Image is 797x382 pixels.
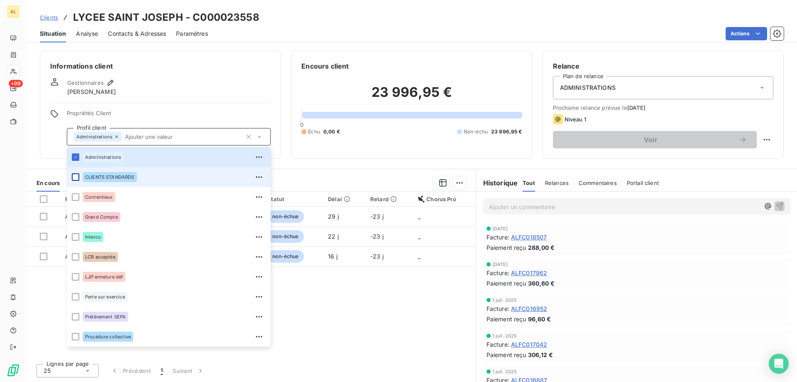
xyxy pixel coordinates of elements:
span: Relances [545,180,569,186]
span: [DATE] [492,262,508,267]
span: En cours [37,180,60,186]
span: Voir [563,136,738,143]
span: Grand Compte [85,214,118,219]
span: Propriétés Client [67,110,271,121]
span: _ [418,233,421,240]
div: AL [7,5,20,18]
span: non-échue [267,230,303,243]
button: Voir [553,131,757,148]
span: Interco [85,234,101,239]
button: 1 [156,362,168,380]
h3: LYCEE SAINT JOSEPH - C000023558 [73,10,259,25]
span: non-échue [267,250,303,263]
span: Administrations [76,134,112,139]
span: 25 [44,367,51,375]
span: Portail client [627,180,659,186]
span: 0,00 € [323,128,340,136]
span: Commentaires [579,180,617,186]
span: 22 j [328,233,339,240]
span: Facture : [487,340,509,349]
span: Situation [40,30,66,38]
span: CLIENTS STANDARDS [85,175,134,180]
span: +99 [9,80,23,87]
span: Paiement reçu [487,243,526,252]
span: -23 j [370,253,384,260]
input: Ajouter une valeur [122,133,242,140]
span: 288,00 € [528,243,555,252]
span: 1 [161,367,163,375]
span: 1 juil. 2025 [492,333,517,338]
h6: Relance [553,61,773,71]
span: [DATE] [492,226,508,231]
span: _ [418,253,421,260]
span: [PERSON_NAME] [67,88,116,96]
span: ALFC018507 [511,233,547,242]
span: ALFC017962 [511,269,548,277]
span: ALFC018726 [65,233,102,240]
div: Statut [267,196,318,202]
span: Paiement reçu [487,350,526,359]
span: ALFC016952 [511,304,548,313]
span: ADMINISTRATIONS [560,84,616,92]
h2: 23 996,95 € [301,84,522,109]
span: Paiement reçu [487,279,526,288]
span: Non-échu [464,128,488,136]
span: Perte sur exercice [85,294,125,299]
span: Tout [523,180,535,186]
span: 1 juil. 2025 [492,369,517,374]
button: Suivant [168,362,210,380]
span: Facture : [487,304,509,313]
span: Facture : [487,269,509,277]
span: 96,60 € [528,315,551,323]
span: 29 j [328,213,339,220]
img: Logo LeanPay [7,364,20,377]
div: Délai [328,196,360,202]
span: Analyse [76,30,98,38]
span: Administrations [85,155,121,160]
h6: Encours client [301,61,349,71]
span: Niveau 1 [565,116,586,123]
span: Paiement reçu [487,315,526,323]
span: Procédure collective [85,334,131,339]
span: ALFC017042 [511,340,548,349]
span: -23 j [370,213,384,220]
button: Actions [726,27,767,40]
div: Référence [65,195,120,203]
h6: Historique [477,178,518,188]
span: 16 j [328,253,337,260]
span: Contentieux [85,195,113,200]
span: 0 [300,121,303,128]
span: Gestionnaires [67,79,104,86]
div: Chorus Pro [418,196,471,202]
span: 360,60 € [528,279,555,288]
span: Prélèvement SEPA [85,314,126,319]
span: LJ/Fermeture déf [85,274,123,279]
span: Prochaine relance prévue le [553,104,773,111]
span: 306,12 € [528,350,553,359]
span: Échu [308,128,320,136]
h6: Informations client [50,61,271,71]
button: Précédent [105,362,156,380]
span: Clients [40,14,58,21]
span: ALFC018671 [65,213,100,220]
span: Paramètres [176,30,208,38]
span: ALFC018788 [65,253,102,260]
span: Contacts & Adresses [108,30,166,38]
span: [DATE] [627,104,646,111]
a: Clients [40,13,58,22]
div: Retard [370,196,408,202]
div: Open Intercom Messenger [769,354,789,374]
span: -23 j [370,233,384,240]
span: Facture : [487,233,509,242]
span: non-échue [267,210,303,223]
span: 23 996,95 € [491,128,522,136]
span: LCR acceptée [85,254,115,259]
span: 1 juil. 2025 [492,298,517,303]
span: _ [418,213,421,220]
